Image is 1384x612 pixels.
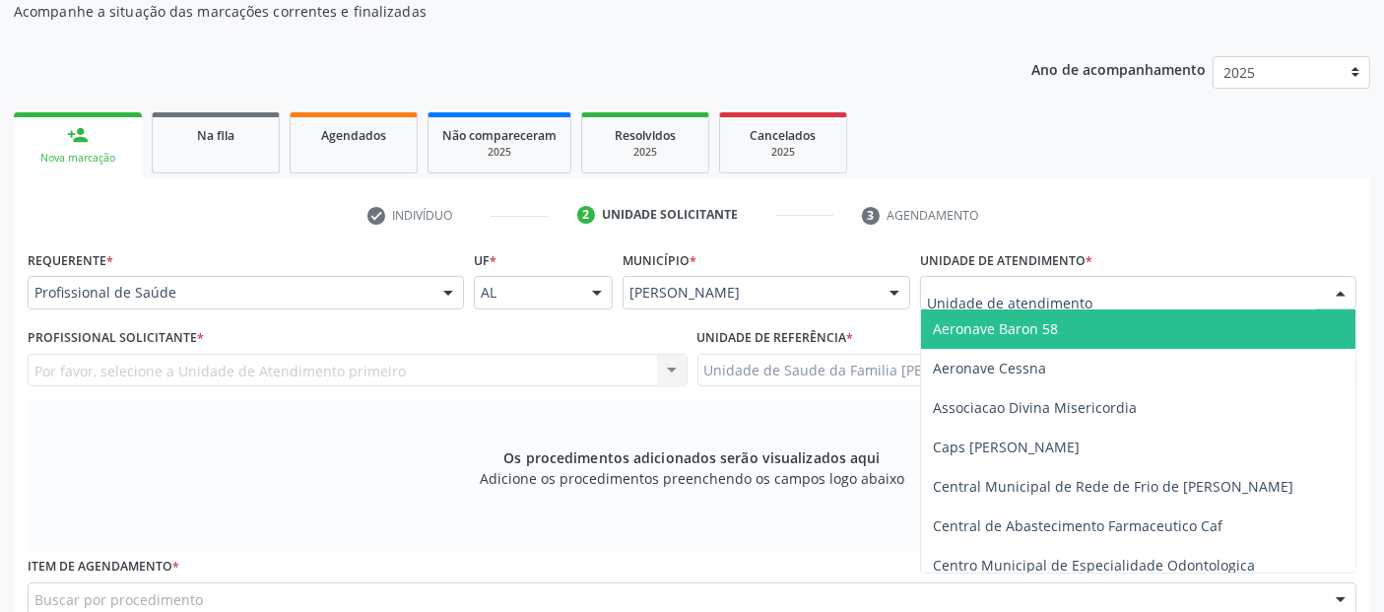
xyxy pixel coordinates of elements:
[933,319,1058,338] span: Aeronave Baron 58
[28,552,179,582] label: Item de agendamento
[933,359,1046,377] span: Aeronave Cessna
[14,1,963,22] p: Acompanhe a situação das marcações correntes e finalizadas
[28,245,113,276] label: Requerente
[615,127,676,144] span: Resolvidos
[927,283,1316,322] input: Unidade de atendimento
[751,127,817,144] span: Cancelados
[474,245,496,276] label: UF
[577,206,595,224] div: 2
[933,438,1080,456] span: Caps [PERSON_NAME]
[1031,56,1206,81] p: Ano de acompanhamento
[28,151,128,166] div: Nova marcação
[34,589,203,610] span: Buscar por procedimento
[321,127,386,144] span: Agendados
[442,127,557,144] span: Não compareceram
[34,283,424,303] span: Profissional de Saúde
[629,283,870,303] span: [PERSON_NAME]
[933,516,1222,535] span: Central de Abastecimento Farmaceutico Caf
[503,447,880,468] span: Os procedimentos adicionados serão visualizados aqui
[697,323,854,354] label: Unidade de referência
[734,145,832,160] div: 2025
[920,245,1092,276] label: Unidade de atendimento
[602,206,738,224] div: Unidade solicitante
[933,477,1293,496] span: Central Municipal de Rede de Frio de [PERSON_NAME]
[28,323,204,354] label: Profissional Solicitante
[933,398,1137,417] span: Associacao Divina Misericordia
[933,556,1255,575] span: Centro Municipal de Especialidade Odontologica
[596,145,694,160] div: 2025
[197,127,234,144] span: Na fila
[67,124,89,146] div: person_add
[481,283,572,303] span: AL
[480,468,904,489] span: Adicione os procedimentos preenchendo os campos logo abaixo
[623,245,696,276] label: Município
[442,145,557,160] div: 2025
